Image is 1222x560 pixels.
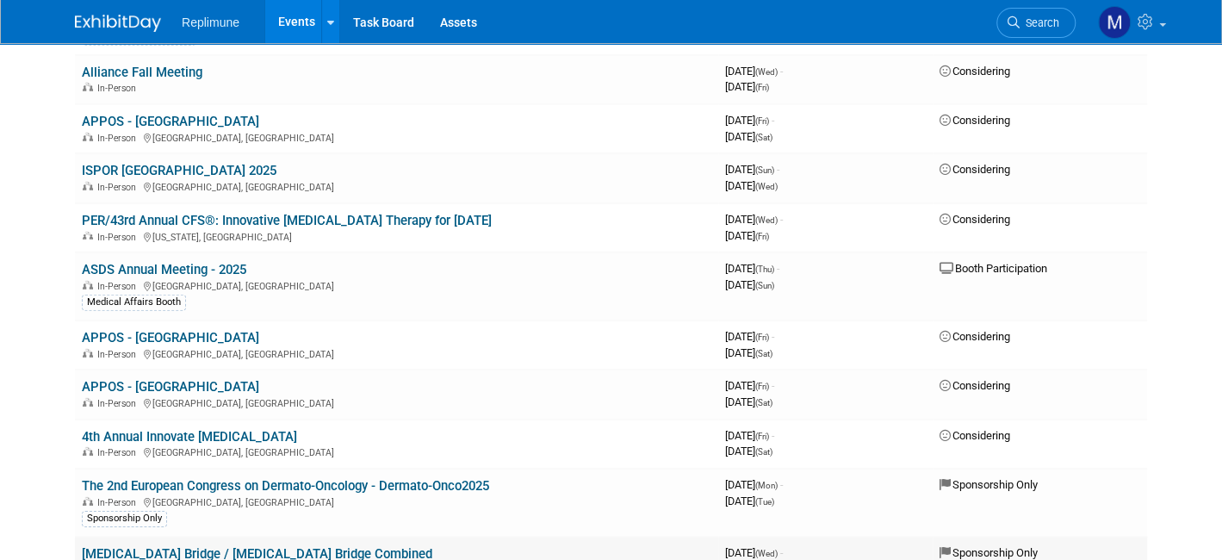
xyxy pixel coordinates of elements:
[772,330,774,343] span: -
[82,478,489,494] a: The 2nd European Congress on Dermato-Oncology - Dermato-Onco2025
[82,495,711,508] div: [GEOGRAPHIC_DATA], [GEOGRAPHIC_DATA]
[940,262,1047,275] span: Booth Participation
[82,262,246,277] a: ASDS Annual Meeting - 2025
[725,379,774,392] span: [DATE]
[83,398,93,407] img: In-Person Event
[755,83,769,92] span: (Fri)
[725,130,772,143] span: [DATE]
[940,330,1010,343] span: Considering
[725,163,779,176] span: [DATE]
[755,481,778,490] span: (Mon)
[755,116,769,126] span: (Fri)
[755,232,769,241] span: (Fri)
[725,65,783,78] span: [DATE]
[725,278,774,291] span: [DATE]
[82,65,202,80] a: Alliance Fall Meeting
[97,447,141,458] span: In-Person
[82,445,711,458] div: [GEOGRAPHIC_DATA], [GEOGRAPHIC_DATA]
[97,182,141,193] span: In-Person
[755,497,774,507] span: (Tue)
[755,182,778,191] span: (Wed)
[940,546,1038,559] span: Sponsorship Only
[82,346,711,360] div: [GEOGRAPHIC_DATA], [GEOGRAPHIC_DATA]
[780,546,783,559] span: -
[755,447,772,457] span: (Sat)
[777,262,779,275] span: -
[82,379,259,395] a: APPOS - [GEOGRAPHIC_DATA]
[725,262,779,275] span: [DATE]
[780,65,783,78] span: -
[755,215,778,225] span: (Wed)
[725,213,783,226] span: [DATE]
[940,429,1010,442] span: Considering
[940,379,1010,392] span: Considering
[83,281,93,289] img: In-Person Event
[82,330,259,345] a: APPOS - [GEOGRAPHIC_DATA]
[780,478,783,491] span: -
[755,549,778,558] span: (Wed)
[97,83,141,94] span: In-Person
[97,232,141,243] span: In-Person
[725,179,778,192] span: [DATE]
[755,133,772,142] span: (Sat)
[725,330,774,343] span: [DATE]
[82,163,276,178] a: ISPOR [GEOGRAPHIC_DATA] 2025
[725,80,769,93] span: [DATE]
[82,130,711,144] div: [GEOGRAPHIC_DATA], [GEOGRAPHIC_DATA]
[82,179,711,193] div: [GEOGRAPHIC_DATA], [GEOGRAPHIC_DATA]
[82,213,492,228] a: PER/43rd Annual CFS®: Innovative [MEDICAL_DATA] Therapy for [DATE]
[755,281,774,290] span: (Sun)
[725,445,772,457] span: [DATE]
[940,213,1010,226] span: Considering
[82,114,259,129] a: APPOS - [GEOGRAPHIC_DATA]
[97,133,141,144] span: In-Person
[75,15,161,32] img: ExhibitDay
[772,379,774,392] span: -
[755,165,774,175] span: (Sun)
[755,432,769,441] span: (Fri)
[725,346,772,359] span: [DATE]
[97,398,141,409] span: In-Person
[97,497,141,508] span: In-Person
[182,16,239,29] span: Replimune
[83,232,93,240] img: In-Person Event
[83,133,93,141] img: In-Person Event
[83,497,93,506] img: In-Person Event
[772,429,774,442] span: -
[83,447,93,456] img: In-Person Event
[1098,6,1131,39] img: Melikte Yohannes
[83,83,93,91] img: In-Person Event
[755,67,778,77] span: (Wed)
[940,163,1010,176] span: Considering
[755,333,769,342] span: (Fri)
[725,395,772,408] span: [DATE]
[725,114,774,127] span: [DATE]
[82,295,186,310] div: Medical Affairs Booth
[725,229,769,242] span: [DATE]
[725,429,774,442] span: [DATE]
[82,429,297,445] a: 4th Annual Innovate [MEDICAL_DATA]
[755,264,774,274] span: (Thu)
[780,213,783,226] span: -
[97,349,141,360] span: In-Person
[83,182,93,190] img: In-Person Event
[940,65,1010,78] span: Considering
[1020,16,1059,29] span: Search
[996,8,1076,38] a: Search
[83,349,93,358] img: In-Person Event
[82,229,711,243] div: [US_STATE], [GEOGRAPHIC_DATA]
[772,114,774,127] span: -
[82,278,711,292] div: [GEOGRAPHIC_DATA], [GEOGRAPHIC_DATA]
[755,382,769,391] span: (Fri)
[777,163,779,176] span: -
[97,281,141,292] span: In-Person
[725,478,783,491] span: [DATE]
[725,546,783,559] span: [DATE]
[940,114,1010,127] span: Considering
[82,395,711,409] div: [GEOGRAPHIC_DATA], [GEOGRAPHIC_DATA]
[755,349,772,358] span: (Sat)
[940,478,1038,491] span: Sponsorship Only
[725,495,774,507] span: [DATE]
[82,511,167,526] div: Sponsorship Only
[755,398,772,408] span: (Sat)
